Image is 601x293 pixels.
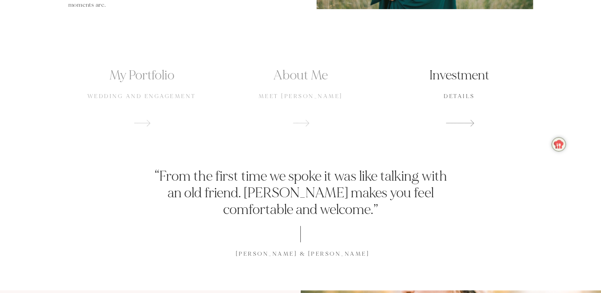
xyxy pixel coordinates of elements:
[68,59,215,136] a: My Portfolio wedding and engagement
[386,93,533,100] p: details
[386,59,533,136] a: Investment details
[232,250,369,258] label: [PERSON_NAME] & [PERSON_NAME]
[227,93,374,100] p: Meet [PERSON_NAME]
[68,93,215,100] p: wedding and engagement
[227,67,374,85] h2: About Me
[386,67,533,85] h2: Investment
[227,59,374,136] a: About Me Meet [PERSON_NAME]
[148,168,454,218] h2: “From the first time we spoke it was like talking with an old friend. [PERSON_NAME] makes you fee...
[68,67,215,85] h2: My Portfolio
